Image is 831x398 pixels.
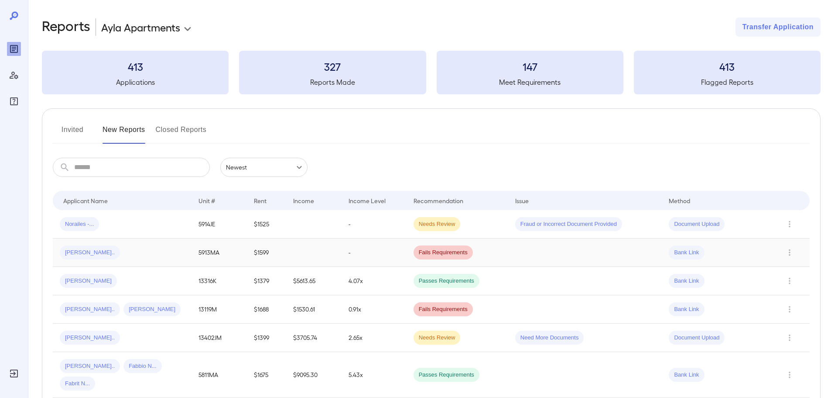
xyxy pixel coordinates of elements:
div: Issue [515,195,529,206]
span: Bank Link [669,305,704,314]
span: Fails Requirements [414,305,473,314]
span: Fabrit N... [60,380,95,388]
span: Fails Requirements [414,249,473,257]
td: $1525 [247,210,286,239]
td: - [342,239,407,267]
span: [PERSON_NAME] [60,277,117,285]
p: Ayla Apartments [101,20,180,34]
td: 13316K [192,267,247,295]
td: $1399 [247,324,286,352]
td: $5613.65 [286,267,342,295]
span: Needs Review [414,220,461,228]
td: $1379 [247,267,286,295]
div: Income [293,195,314,206]
span: Passes Requirements [414,277,479,285]
td: 0.91x [342,295,407,324]
span: [PERSON_NAME].. [60,334,120,342]
span: [PERSON_NAME].. [60,362,120,370]
div: Method [669,195,690,206]
div: Newest [220,158,308,177]
div: Manage Users [7,68,21,82]
span: Document Upload [669,220,725,228]
span: [PERSON_NAME].. [60,249,120,257]
div: Applicant Name [63,195,108,206]
button: Row Actions [783,368,797,382]
span: Norailes -... [60,220,99,228]
td: 13402JM [192,324,247,352]
span: Document Upload [669,334,725,342]
div: FAQ [7,94,21,108]
td: 5.43x [342,352,407,398]
span: [PERSON_NAME].. [60,305,120,314]
div: Recommendation [414,195,463,206]
td: $1599 [247,239,286,267]
td: 5914JE [192,210,247,239]
td: $3705.74 [286,324,342,352]
h3: 327 [239,59,426,73]
span: Bank Link [669,249,704,257]
span: Bank Link [669,371,704,379]
td: $1675 [247,352,286,398]
div: Log Out [7,367,21,381]
div: Rent [254,195,268,206]
button: Row Actions [783,331,797,345]
td: 2.65x [342,324,407,352]
button: Closed Reports [156,123,207,144]
td: 13119M [192,295,247,324]
button: Row Actions [783,302,797,316]
button: Row Actions [783,246,797,260]
h5: Reports Made [239,77,426,87]
span: Needs Review [414,334,461,342]
h5: Applications [42,77,229,87]
td: $1688 [247,295,286,324]
button: New Reports [103,123,145,144]
td: 5913MA [192,239,247,267]
td: $1530.61 [286,295,342,324]
td: 4.07x [342,267,407,295]
button: Transfer Application [735,17,821,37]
span: Bank Link [669,277,704,285]
h3: 413 [42,59,229,73]
h2: Reports [42,17,90,37]
div: Reports [7,42,21,56]
h5: Meet Requirements [437,77,623,87]
span: Fraud or Incorrect Document Provided [515,220,622,228]
summary: 413Applications327Reports Made147Meet Requirements413Flagged Reports [42,51,821,94]
span: Passes Requirements [414,371,479,379]
button: Row Actions [783,217,797,231]
div: Income Level [349,195,386,206]
h3: 147 [437,59,623,73]
td: 5811MA [192,352,247,398]
div: Unit # [198,195,215,206]
span: [PERSON_NAME] [123,305,181,314]
span: Fabbio N... [123,362,162,370]
h5: Flagged Reports [634,77,821,87]
h3: 413 [634,59,821,73]
td: - [342,210,407,239]
td: $9095.30 [286,352,342,398]
button: Row Actions [783,274,797,288]
button: Invited [53,123,92,144]
span: Need More Documents [515,334,584,342]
